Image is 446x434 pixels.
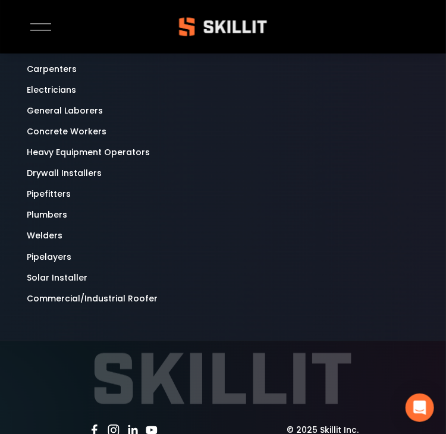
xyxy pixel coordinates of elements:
a: Plumbers [27,208,67,221]
a: Welders [27,229,62,242]
a: Commercial/Industrial Roofer [27,292,158,305]
div: Open Intercom Messenger [406,394,434,422]
a: Solar Installer [27,271,87,284]
a: Drywall Installers [27,166,102,180]
a: Pipelayers [27,250,71,263]
img: Skillit [169,9,277,45]
a: Concrete Workers [27,125,106,138]
a: Heavy Equipment Operators [27,146,150,159]
a: General Laborers [27,104,103,117]
a: Carpenters [27,62,77,76]
a: Electricians [27,83,76,96]
a: Pipefitters [27,187,71,200]
strong: Popular Trades [27,42,96,55]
